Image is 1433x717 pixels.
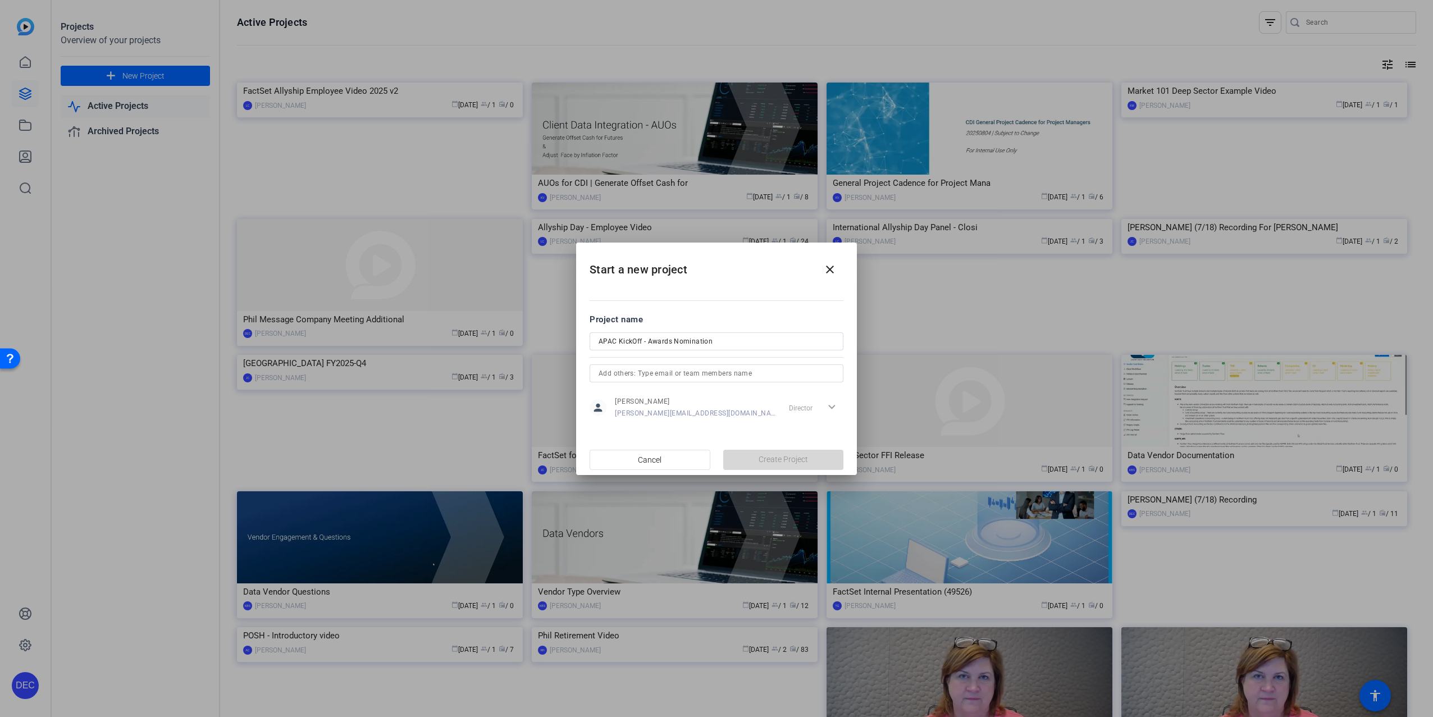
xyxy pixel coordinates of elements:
[615,397,776,406] span: [PERSON_NAME]
[823,263,837,276] mat-icon: close
[576,243,857,288] h2: Start a new project
[590,399,606,416] mat-icon: person
[590,450,710,470] button: Cancel
[599,367,834,380] input: Add others: Type email or team members name
[615,409,776,418] span: [PERSON_NAME][EMAIL_ADDRESS][DOMAIN_NAME]
[590,313,843,326] div: Project name
[638,449,661,471] span: Cancel
[599,335,834,348] input: Enter Project Name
